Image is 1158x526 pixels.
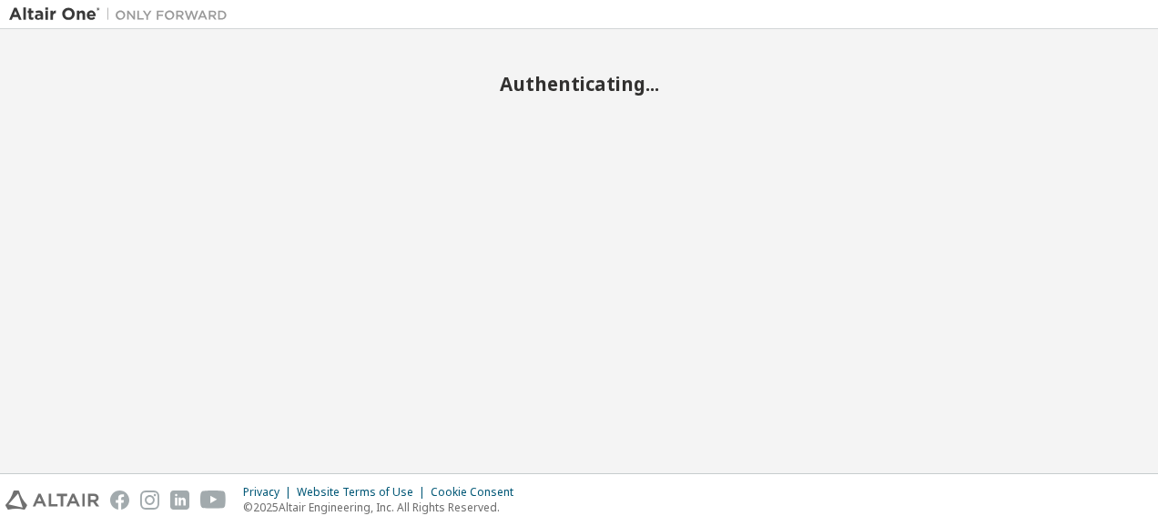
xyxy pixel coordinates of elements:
[9,5,237,24] img: Altair One
[5,491,99,510] img: altair_logo.svg
[243,500,524,515] p: © 2025 Altair Engineering, Inc. All Rights Reserved.
[200,491,227,510] img: youtube.svg
[243,485,297,500] div: Privacy
[297,485,431,500] div: Website Terms of Use
[110,491,129,510] img: facebook.svg
[170,491,189,510] img: linkedin.svg
[431,485,524,500] div: Cookie Consent
[9,72,1149,96] h2: Authenticating...
[140,491,159,510] img: instagram.svg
